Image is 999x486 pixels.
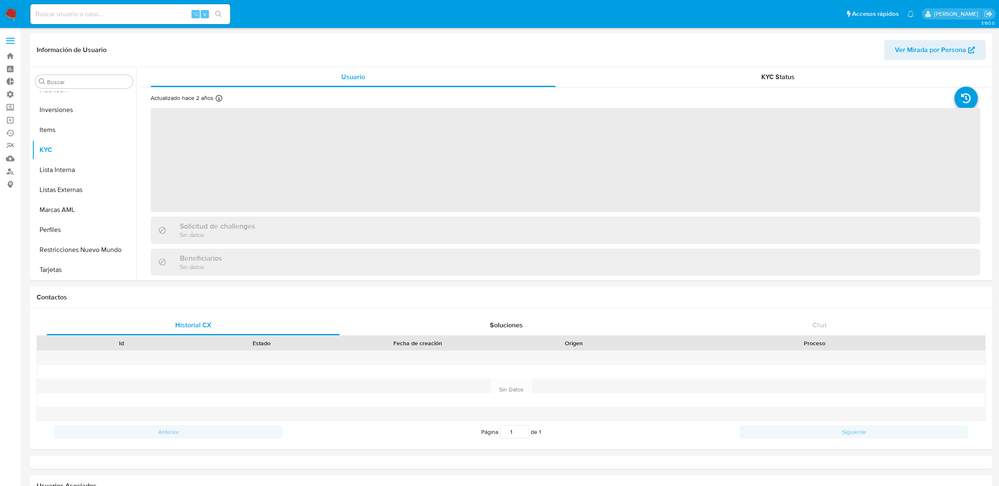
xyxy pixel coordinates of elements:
[539,428,541,436] span: 1
[934,10,981,18] p: eric.malcangi@mercadolibre.com
[509,339,638,347] div: Origen
[37,293,986,302] h1: Contactos
[32,140,136,160] button: KYC
[151,94,214,102] p: Actualizado hace 2 años
[30,9,230,20] input: Buscar usuario o caso...
[151,217,980,244] div: Solicitud de challengesSin datos
[180,222,255,231] h3: Solicitud de challenges
[47,78,129,86] input: Buscar
[341,72,365,82] span: Usuario
[180,231,255,239] p: Sin datos
[32,220,136,240] button: Perfiles
[192,10,199,18] span: ⌥
[210,8,227,20] button: search-icon
[151,108,980,212] span: ‌
[984,10,993,18] a: Salir
[32,120,136,140] button: Items
[37,46,107,54] h1: Información de Usuario
[151,249,980,276] div: BeneficiariosSin datos
[761,72,795,82] span: KYC Status
[32,260,136,280] button: Tarjetas
[57,339,186,347] div: Id
[813,320,827,330] span: Chat
[32,200,136,220] button: Marcas AML
[649,339,979,347] div: Proceso
[884,40,986,60] button: Ver Mirada por Persona
[32,100,136,120] button: Inversiones
[481,425,541,439] span: Página de
[895,40,966,60] span: Ver Mirada por Persona
[852,10,899,18] span: Accesos rápidos
[180,263,222,271] p: Sin datos
[180,254,222,263] h3: Beneficiarios
[175,320,211,330] span: Historial CX
[32,160,136,180] button: Lista Interna
[338,339,498,347] div: Fecha de creación
[32,240,136,260] button: Restricciones Nuevo Mundo
[204,10,206,18] span: s
[740,425,968,439] button: Siguiente
[32,180,136,200] button: Listas Externas
[39,78,45,85] button: Buscar
[907,10,914,17] a: Notificaciones
[54,425,283,439] button: Anterior
[197,339,326,347] div: Estado
[490,320,523,330] span: Soluciones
